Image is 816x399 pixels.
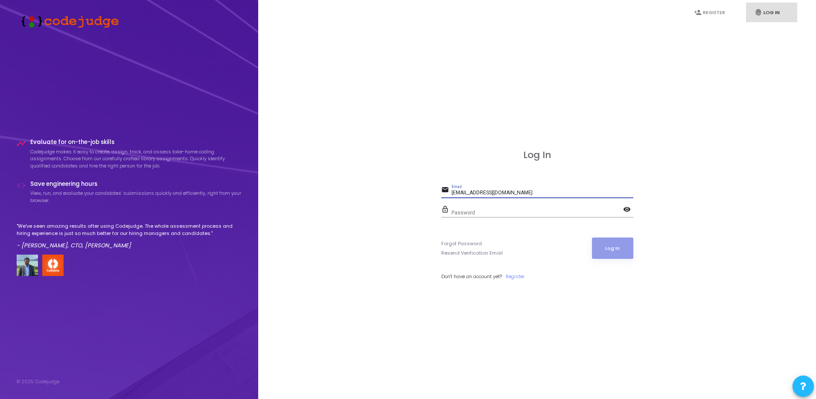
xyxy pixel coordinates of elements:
[441,205,452,215] mat-icon: lock_outline
[441,240,482,247] a: Forgot Password
[685,3,737,23] a: person_addRegister
[30,190,242,204] p: View, run, and evaluate your candidates’ submissions quickly and efficiently, right from your bro...
[506,273,525,280] a: Register
[17,181,26,190] i: code
[441,185,452,196] mat-icon: email
[755,9,762,16] i: fingerprint
[17,255,38,276] img: user image
[746,3,797,23] a: fingerprintLog In
[694,9,702,16] i: person_add
[17,378,59,385] div: © 2025 Codejudge
[623,205,633,215] mat-icon: visibility
[30,139,242,146] h4: Evaluate for on-the-job skills
[17,139,26,148] i: timeline
[592,238,633,259] button: Log In
[42,255,64,276] img: company-logo
[441,150,633,161] h3: Log In
[441,249,503,257] a: Resend Verification Email
[30,148,242,170] p: Codejudge makes it easy to create, assign, track, and assess take-home coding assignments. Choose...
[452,190,633,196] input: Email
[30,181,242,188] h4: Save engineering hours
[17,241,131,249] em: - [PERSON_NAME], CTO, [PERSON_NAME]
[441,273,502,280] span: Don't have an account yet?
[17,223,242,237] p: "We've seen amazing results after using Codejudge. The whole assessment process and hiring experi...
